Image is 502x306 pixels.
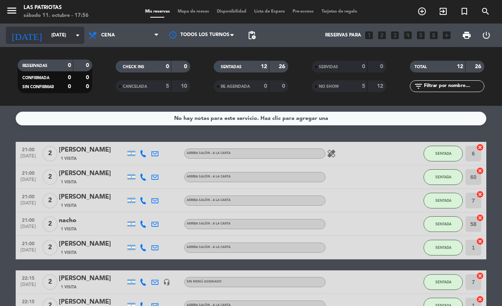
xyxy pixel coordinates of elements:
span: [DATE] [18,282,38,291]
span: Tarjetas de regalo [318,9,361,14]
i: cancel [476,190,484,198]
span: [DATE] [18,224,38,233]
span: Mis reservas [141,9,174,14]
button: SENTADA [424,216,463,232]
strong: 5 [362,83,365,89]
button: menu [6,5,18,19]
span: SENTADA [435,280,451,284]
strong: 0 [86,63,91,68]
i: looks_one [364,30,374,40]
span: 21:00 [18,145,38,154]
span: Sin menú asignado [187,280,222,283]
span: CONFIRMADA [22,76,49,80]
strong: 0 [86,84,91,89]
i: power_settings_new [482,31,491,40]
span: 21:00 [18,215,38,224]
span: 21:00 [18,168,38,177]
strong: 5 [166,83,169,89]
i: healing [327,149,336,158]
i: cancel [476,237,484,245]
input: Filtrar por nombre... [423,82,484,91]
i: looks_two [377,30,387,40]
span: 2 [42,146,58,161]
button: SENTADA [424,240,463,255]
span: Mapa de mesas [174,9,213,14]
i: looks_4 [403,30,413,40]
strong: 12 [377,83,385,89]
span: 2 [42,240,58,255]
span: [DATE] [18,154,38,163]
strong: 10 [181,83,189,89]
i: cancel [476,214,484,222]
span: SENTADAS [221,65,242,69]
strong: 0 [380,64,385,69]
strong: 0 [166,64,169,69]
span: ARRIBA SALÒN - A LA CARTA [187,175,231,178]
i: looks_6 [429,30,439,40]
button: SENTADA [424,146,463,161]
div: [PERSON_NAME] [59,273,125,284]
span: RE AGENDADA [221,85,250,89]
strong: 0 [68,84,71,89]
span: Cena [101,33,115,38]
span: [DATE] [18,248,38,257]
span: Disponibilidad [213,9,250,14]
span: SERVIDAS [319,65,338,69]
span: 2 [42,169,58,185]
i: add_box [442,30,452,40]
span: 22:15 [18,297,38,306]
i: [DATE] [6,27,47,44]
span: SENTADA [435,175,451,179]
strong: 12 [457,64,463,69]
i: menu [6,5,18,16]
div: [PERSON_NAME] [59,192,125,202]
strong: 26 [475,64,483,69]
i: arrow_drop_down [73,31,82,40]
span: Pre-acceso [289,9,318,14]
span: [DATE] [18,177,38,186]
button: SENTADA [424,193,463,208]
span: ARRIBA SALÒN - A LA CARTA [187,152,231,155]
strong: 0 [68,63,71,68]
div: nacho [59,215,125,226]
span: 1 Visita [61,226,76,232]
span: Reservas para [325,33,361,38]
div: [PERSON_NAME] [59,168,125,179]
span: SIN CONFIRMAR [22,85,54,89]
span: 2 [42,193,58,208]
span: 1 Visita [61,284,76,290]
span: ARRIBA SALÒN - A LA CARTA [187,222,231,225]
i: add_circle_outline [417,7,427,16]
i: headset_mic [163,279,170,286]
strong: 0 [86,75,91,80]
strong: 0 [282,83,287,89]
i: cancel [476,143,484,151]
span: RESERVADAS [22,64,47,68]
strong: 0 [68,75,71,80]
span: 1 Visita [61,179,76,185]
button: SENTADA [424,274,463,290]
strong: 0 [362,64,365,69]
span: SENTADA [435,151,451,156]
span: SENTADA [435,245,451,250]
i: search [481,7,490,16]
span: Lista de Espera [250,9,289,14]
span: 1 Visita [61,250,76,256]
div: [PERSON_NAME] [59,239,125,249]
i: looks_5 [416,30,426,40]
span: 2 [42,274,58,290]
span: ARRIBA SALÒN - A LA CARTA [187,199,231,202]
span: print [462,31,471,40]
button: SENTADA [424,169,463,185]
span: 22:15 [18,273,38,282]
span: pending_actions [247,31,256,40]
span: ARRIBA SALÒN - A LA CARTA [187,246,231,249]
i: turned_in_not [460,7,469,16]
span: CANCELADA [123,85,147,89]
span: [DATE] [18,201,38,210]
strong: 12 [261,64,267,69]
strong: 0 [184,64,189,69]
div: sábado 11. octubre - 17:56 [24,12,89,20]
i: exit_to_app [438,7,448,16]
span: NO SHOW [319,85,339,89]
